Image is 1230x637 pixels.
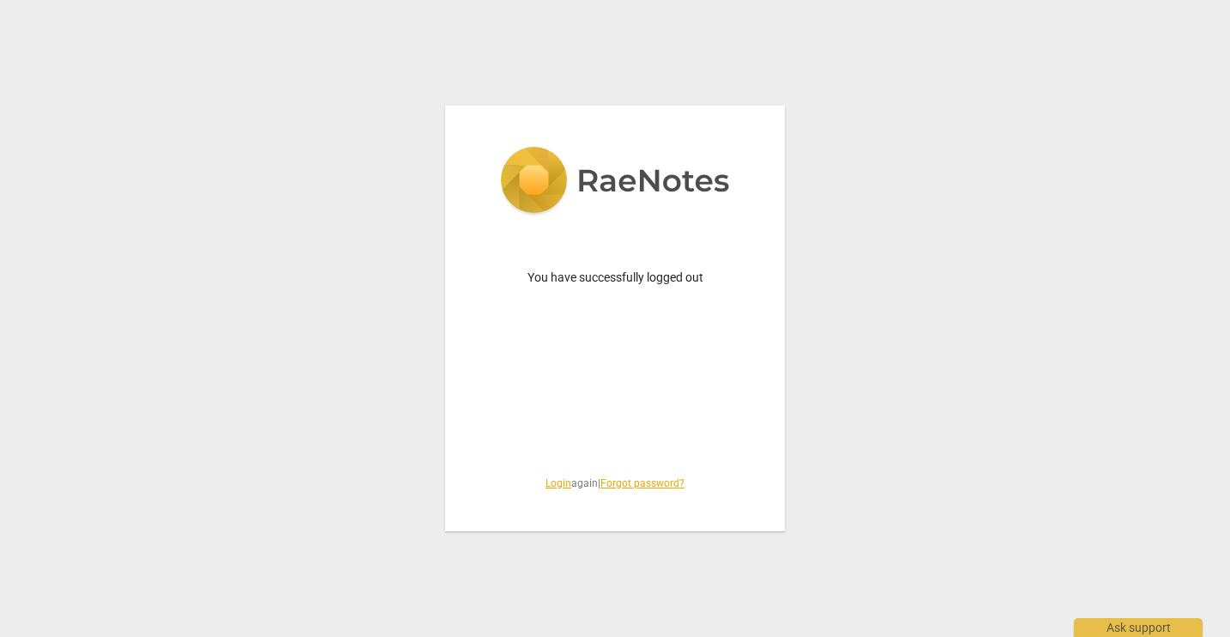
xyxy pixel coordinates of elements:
span: again | [486,476,744,491]
img: 5ac2273c67554f335776073100b6d88f.svg [500,147,730,217]
a: Login [546,477,571,489]
p: You have successfully logged out [486,269,744,287]
a: Forgot password? [600,477,684,489]
div: Ask support [1074,618,1203,637]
